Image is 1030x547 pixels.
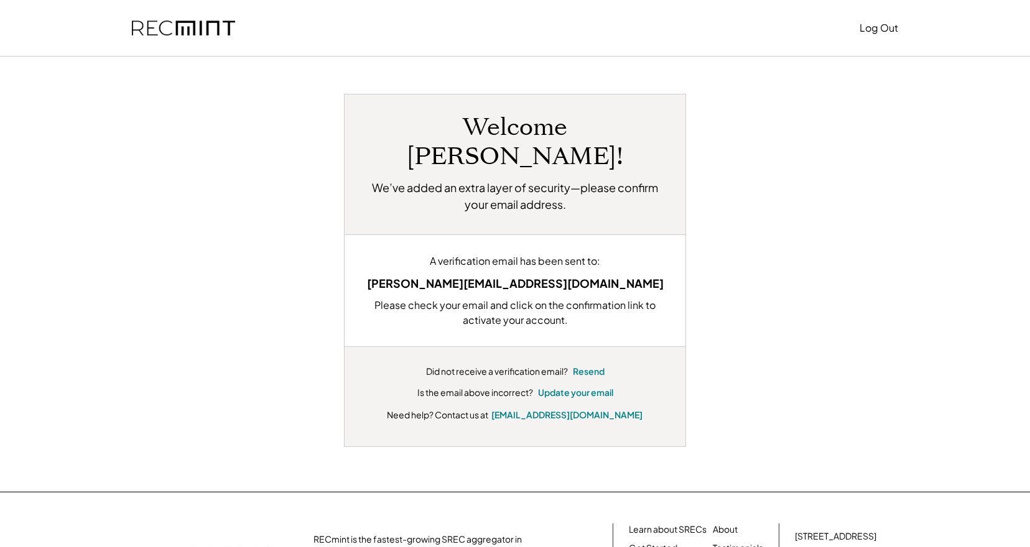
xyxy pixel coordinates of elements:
h2: We’ve added an extra layer of security—please confirm your email address. [363,179,667,213]
a: About [713,523,738,536]
img: recmint-logotype%403x.png [132,21,235,36]
h1: Welcome [PERSON_NAME]! [363,113,667,172]
div: [PERSON_NAME][EMAIL_ADDRESS][DOMAIN_NAME] [363,275,667,292]
button: Update your email [538,387,613,399]
a: [EMAIL_ADDRESS][DOMAIN_NAME] [491,409,643,420]
div: Need help? Contact us at [387,408,488,421]
a: Learn about SRECs [629,523,707,536]
button: Resend [573,365,605,378]
button: Log Out [860,16,898,40]
div: Did not receive a verification email? [426,365,568,378]
div: Is the email above incorrect? [417,387,533,399]
div: Please check your email and click on the confirmation link to activate your account. [363,298,667,328]
div: A verification email has been sent to: [363,254,667,269]
div: [STREET_ADDRESS] [795,530,876,543]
